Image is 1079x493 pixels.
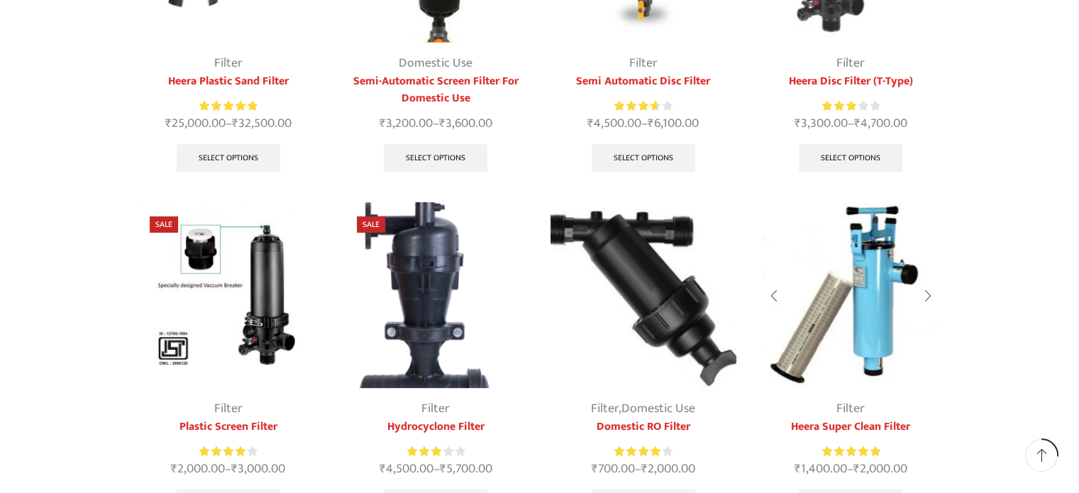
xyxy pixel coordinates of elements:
a: Plastic Screen Filter [135,419,322,436]
span: ₹ [854,113,861,134]
bdi: 2,000.00 [171,458,225,480]
span: Rated out of 5 [199,444,245,459]
span: Sale [150,216,178,233]
img: Y-Type-Filter [550,202,737,389]
img: Heera-super-clean-filter [758,202,944,389]
span: ₹ [853,458,860,480]
span: ₹ [439,113,446,134]
a: Heera Plastic Sand Filter [135,73,322,90]
div: Rated 4.00 out of 5 [614,444,672,459]
bdi: 25,000.00 [165,113,226,134]
span: ₹ [641,458,648,480]
span: ₹ [795,113,801,134]
span: ₹ [587,113,594,134]
bdi: 1,400.00 [795,458,847,480]
span: ₹ [232,113,238,134]
span: ₹ [380,458,386,480]
div: Rated 3.67 out of 5 [614,99,672,113]
span: ₹ [165,113,172,134]
a: Hydrocyclone Filter [343,419,529,436]
a: Filter [629,52,658,74]
span: ₹ [795,458,801,480]
div: Rated 4.00 out of 5 [199,444,257,459]
a: Heera Super Clean Filter [758,419,944,436]
span: – [550,114,737,133]
div: Rated 3.00 out of 5 [822,99,880,113]
span: – [550,460,737,479]
span: Sale [357,216,385,233]
span: – [758,460,944,479]
span: ₹ [440,458,446,480]
span: Rated out of 5 [407,444,444,459]
a: Domestic Use [399,52,472,74]
a: Semi Automatic Disc Filter [550,73,737,90]
a: Filter [421,398,450,419]
bdi: 32,500.00 [232,113,292,134]
span: ₹ [648,113,654,134]
img: Plastic Screen Filter [135,202,322,389]
a: Select options for “Semi-Automatic Screen Filter For Domestic Use” [384,144,487,172]
bdi: 700.00 [592,458,635,480]
span: ₹ [231,458,238,480]
span: Rated out of 5 [199,99,257,113]
a: Filter [836,398,865,419]
span: – [135,114,322,133]
a: Select options for “Heera Plastic Sand Filter” [177,144,280,172]
span: – [758,114,944,133]
span: Rated out of 5 [614,444,660,459]
a: Select options for “Heera Disc Filter (T-Type)” [799,144,902,172]
bdi: 4,700.00 [854,113,907,134]
a: Domestic Use [621,398,695,419]
bdi: 3,600.00 [439,113,492,134]
span: – [343,460,529,479]
span: – [135,460,322,479]
span: ₹ [592,458,598,480]
span: Rated out of 5 [822,444,880,459]
div: Rated 3.20 out of 5 [407,444,465,459]
bdi: 2,000.00 [641,458,695,480]
bdi: 4,500.00 [380,458,433,480]
a: Domestic RO Filter [550,419,737,436]
a: Heera Disc Filter (T-Type) [758,73,944,90]
bdi: 2,000.00 [853,458,907,480]
span: Rated out of 5 [822,99,857,113]
bdi: 4,500.00 [587,113,641,134]
bdi: 5,700.00 [440,458,492,480]
a: Select options for “Semi Automatic Disc Filter” [592,144,695,172]
a: Filter [836,52,865,74]
a: Filter [591,398,619,419]
a: Filter [214,52,243,74]
div: Rated 5.00 out of 5 [822,444,880,459]
span: Rated out of 5 [614,99,656,113]
a: Semi-Automatic Screen Filter For Domestic Use [343,73,529,107]
bdi: 3,200.00 [380,113,433,134]
img: Hydrocyclone Filter [343,202,529,389]
bdi: 6,100.00 [648,113,699,134]
div: Rated 5.00 out of 5 [199,99,257,113]
div: , [550,399,737,419]
a: Filter [214,398,243,419]
bdi: 3,000.00 [231,458,285,480]
span: ₹ [171,458,177,480]
bdi: 3,300.00 [795,113,848,134]
span: ₹ [380,113,386,134]
span: – [343,114,529,133]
